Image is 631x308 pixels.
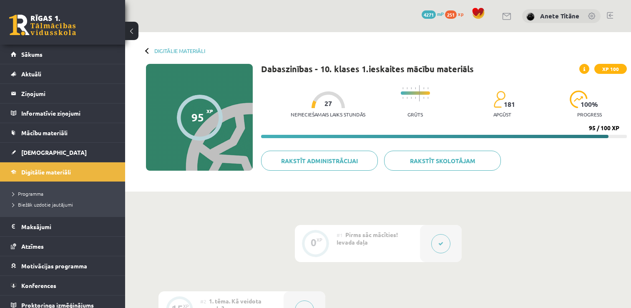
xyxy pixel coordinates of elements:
[437,10,444,17] span: mP
[402,87,403,89] img: icon-short-line-57e1e144782c952c97e751825c79c345078a6d821885a25fce030b3d8c18986b.svg
[570,91,588,108] img: icon-progress-161ccf0a02000e728c5f80fcf4c31c7af3da0e1684b2b1d7c360e028c24a22f1.svg
[419,85,420,101] img: icon-long-line-d9ea69661e0d244f92f715978eff75569469978d946b2353a9bb055b3ed8787d.svg
[540,12,579,20] a: Anete Titāne
[291,111,365,117] p: Nepieciešamais laiks stundās
[21,282,56,289] span: Konferences
[422,10,436,19] span: 4271
[21,84,115,103] legend: Ziņojumi
[261,64,474,74] h1: Dabaszinības - 10. klases 1.ieskaites mācību materiāls
[11,64,115,83] a: Aktuāli
[493,91,505,108] img: students-c634bb4e5e11cddfef0936a35e636f08e4e9abd3cc4e673bd6f9a4125e45ecb1.svg
[21,70,41,78] span: Aktuāli
[11,143,115,162] a: [DEMOGRAPHIC_DATA]
[11,276,115,295] a: Konferences
[11,256,115,275] a: Motivācijas programma
[423,97,424,99] img: icon-short-line-57e1e144782c952c97e751825c79c345078a6d821885a25fce030b3d8c18986b.svg
[337,232,343,238] span: #1
[402,97,403,99] img: icon-short-line-57e1e144782c952c97e751825c79c345078a6d821885a25fce030b3d8c18986b.svg
[11,123,115,142] a: Mācību materiāli
[324,100,332,107] span: 27
[191,111,204,124] div: 95
[21,129,68,136] span: Mācību materiāli
[11,162,115,182] a: Digitālie materiāli
[11,45,115,64] a: Sākums
[21,104,115,123] legend: Informatīvie ziņojumi
[200,298,206,305] span: #2
[422,10,444,17] a: 4271 mP
[13,201,73,208] span: Biežāk uzdotie jautājumi
[11,104,115,123] a: Informatīvie ziņojumi
[13,190,117,197] a: Programma
[317,237,322,242] div: XP
[427,97,428,99] img: icon-short-line-57e1e144782c952c97e751825c79c345078a6d821885a25fce030b3d8c18986b.svg
[154,48,205,54] a: Digitālie materiāli
[504,101,515,108] span: 181
[21,242,44,250] span: Atzīmes
[415,97,416,99] img: icon-short-line-57e1e144782c952c97e751825c79c345078a6d821885a25fce030b3d8c18986b.svg
[337,231,398,246] span: Pirms sāc mācīties! Ievada daļa
[11,84,115,103] a: Ziņojumi
[445,10,468,17] a: 251 xp
[311,239,317,246] div: 0
[11,237,115,256] a: Atzīmes
[445,10,457,19] span: 251
[423,87,424,89] img: icon-short-line-57e1e144782c952c97e751825c79c345078a6d821885a25fce030b3d8c18986b.svg
[21,50,43,58] span: Sākums
[577,111,602,117] p: progress
[411,87,412,89] img: icon-short-line-57e1e144782c952c97e751825c79c345078a6d821885a25fce030b3d8c18986b.svg
[9,15,76,35] a: Rīgas 1. Tālmācības vidusskola
[261,151,378,171] a: Rakstīt administrācijai
[21,217,115,236] legend: Maksājumi
[11,217,115,236] a: Maksājumi
[13,201,117,208] a: Biežāk uzdotie jautājumi
[21,262,87,270] span: Motivācijas programma
[407,111,423,117] p: Grūts
[411,97,412,99] img: icon-short-line-57e1e144782c952c97e751825c79c345078a6d821885a25fce030b3d8c18986b.svg
[13,190,43,197] span: Programma
[415,87,416,89] img: icon-short-line-57e1e144782c952c97e751825c79c345078a6d821885a25fce030b3d8c18986b.svg
[526,13,535,21] img: Anete Titāne
[458,10,463,17] span: xp
[581,101,598,108] span: 100 %
[384,151,501,171] a: Rakstīt skolotājam
[493,111,511,117] p: apgūst
[427,87,428,89] img: icon-short-line-57e1e144782c952c97e751825c79c345078a6d821885a25fce030b3d8c18986b.svg
[206,108,213,114] span: XP
[594,64,627,74] span: XP 100
[21,149,87,156] span: [DEMOGRAPHIC_DATA]
[21,168,71,176] span: Digitālie materiāli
